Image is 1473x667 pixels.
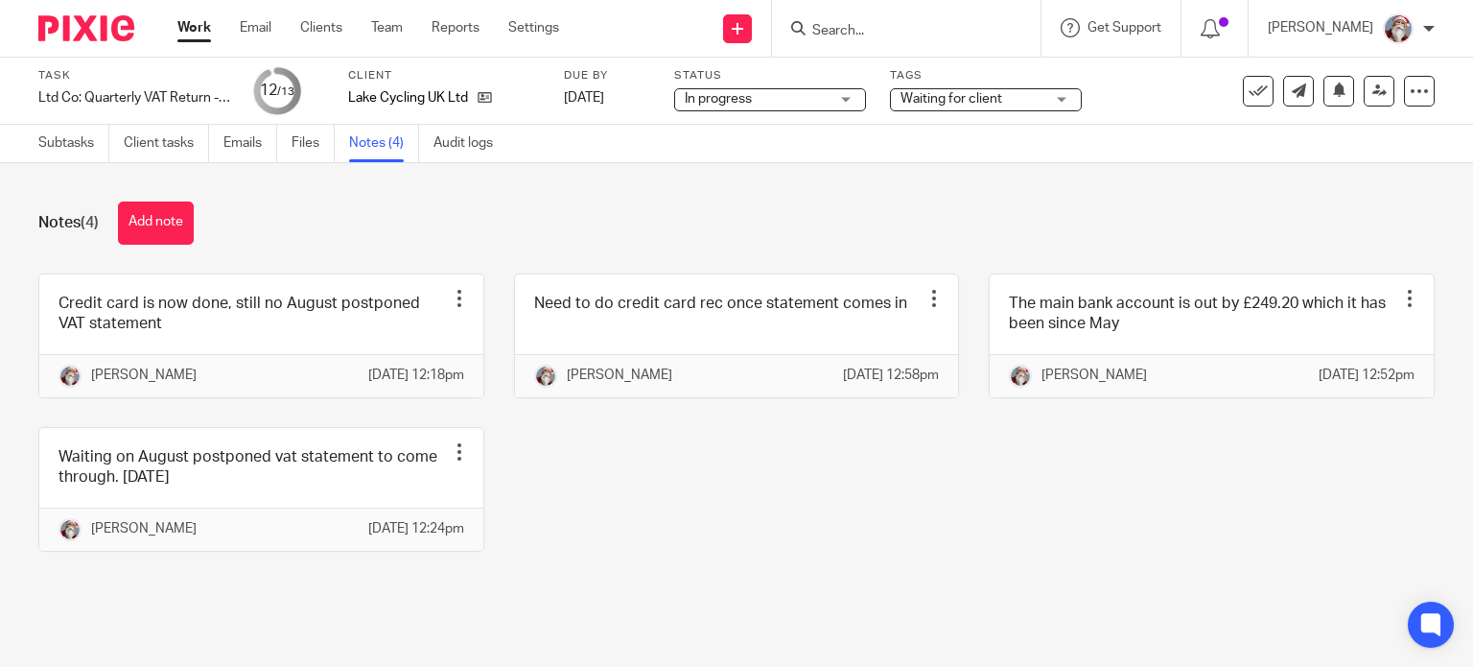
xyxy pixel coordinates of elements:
span: Waiting for client [900,92,1002,106]
h1: Notes [38,213,99,233]
input: Search [810,23,983,40]
img: Karen%20Pic.png [1009,365,1032,388]
p: [DATE] 12:24pm [368,519,464,538]
img: Karen%20Pic.png [534,365,557,388]
span: (4) [81,215,99,230]
div: 12 [260,80,294,102]
a: Notes (4) [349,125,419,162]
a: Reports [432,18,479,37]
p: [PERSON_NAME] [567,366,672,385]
p: [DATE] 12:52pm [1319,366,1415,385]
img: Karen%20Pic.png [58,365,82,388]
p: [DATE] 12:18pm [368,366,464,385]
img: Pixie [38,15,134,41]
a: Clients [300,18,342,37]
a: Work [177,18,211,37]
p: [PERSON_NAME] [1268,18,1373,37]
small: /13 [277,86,294,97]
a: Email [240,18,271,37]
a: Subtasks [38,125,109,162]
a: Emails [223,125,277,162]
div: Ltd Co: Quarterly VAT Return - with Poseposed VAT [38,88,230,107]
p: [PERSON_NAME] [1041,366,1147,385]
label: Tags [890,68,1082,83]
label: Client [348,68,540,83]
img: Karen%20Pic.png [1383,13,1414,44]
span: [DATE] [564,91,604,105]
a: Client tasks [124,125,209,162]
span: Get Support [1087,21,1161,35]
a: Team [371,18,403,37]
a: Audit logs [433,125,507,162]
a: Files [292,125,335,162]
p: [PERSON_NAME] [91,366,197,385]
span: In progress [685,92,752,106]
a: Settings [508,18,559,37]
label: Status [674,68,866,83]
button: Add note [118,202,194,245]
img: Karen%20Pic.png [58,518,82,541]
p: [PERSON_NAME] [91,519,197,538]
p: [DATE] 12:58pm [843,366,939,385]
label: Task [38,68,230,83]
label: Due by [564,68,650,83]
p: Lake Cycling UK Ltd [348,88,468,107]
